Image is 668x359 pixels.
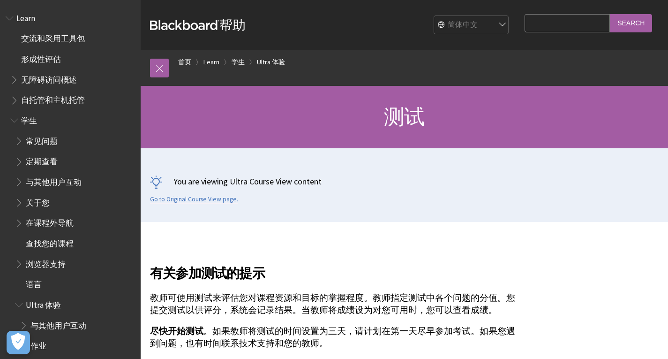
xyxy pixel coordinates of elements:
a: Blackboard帮助 [150,16,246,33]
span: 自托管和主机托管 [21,92,85,105]
span: Learn [16,10,35,23]
span: 定期查看 [26,154,58,167]
span: 查找您的课程 [26,236,74,248]
input: Search [610,14,652,32]
p: 。如果教师将测试的时间设置为三天，请计划在第一天尽早参加考试。如果您遇到问题，也有时间联系技术支持和您的教师。 [150,325,520,350]
select: Site Language Selector [434,16,509,35]
a: Ultra 体验 [257,56,285,68]
a: 学生 [232,56,245,68]
span: Ultra 体验 [26,297,61,310]
span: 无障碍访问概述 [21,72,77,84]
span: 关于您 [26,195,50,207]
span: 与其他用户互动 [26,174,82,187]
a: Go to Original Course View page. [150,195,238,204]
p: 教师可使用测试来评估您对课程资源和目标的掌握程度。教师指定测试中各个问题的分值。您提交测试以供评分，系统会记录结果。当教师将成绩设为对您可用时，您可以查看成绩。 [150,292,520,316]
span: 形成性评估 [21,51,61,64]
span: 作业 [30,338,46,351]
span: 测试 [384,104,424,130]
span: 常见问题 [26,133,58,146]
button: Open Preferences [7,331,30,354]
span: 浏览器支持 [26,256,66,269]
span: 交流和采用工具包 [21,31,85,44]
span: 在课程外导航 [26,215,74,228]
span: 与其他用户互动 [30,318,86,330]
h2: 有关参加测试的提示 [150,252,520,283]
span: 尽快开始测试 [150,326,203,336]
p: You are viewing Ultra Course View content [150,176,659,187]
strong: Blackboard [150,20,219,30]
span: 学生 [21,113,37,125]
a: 首页 [178,56,191,68]
a: Learn [203,56,219,68]
span: 语言 [26,277,42,290]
